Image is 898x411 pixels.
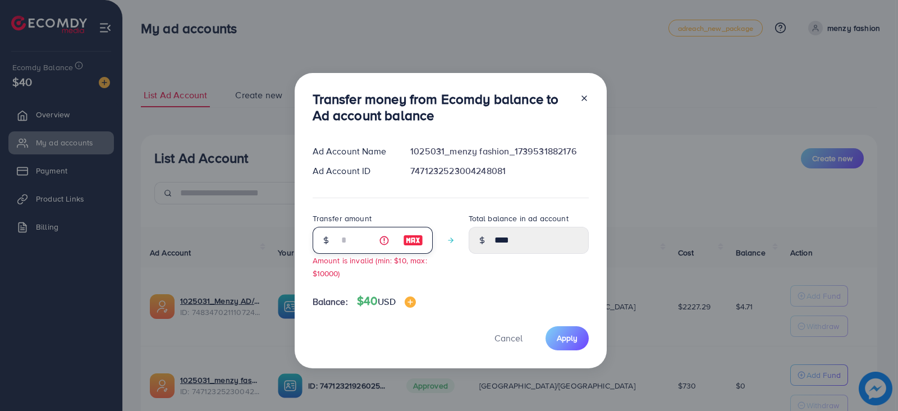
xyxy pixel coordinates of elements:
[313,295,348,308] span: Balance:
[401,145,597,158] div: 1025031_menzy fashion_1739531882176
[480,326,537,350] button: Cancel
[378,295,395,308] span: USD
[304,165,402,177] div: Ad Account ID
[313,255,427,278] small: Amount is invalid (min: $10, max: $10000)
[557,332,578,344] span: Apply
[546,326,589,350] button: Apply
[469,213,569,224] label: Total balance in ad account
[401,165,597,177] div: 7471232523004248081
[403,234,423,247] img: image
[313,91,571,124] h3: Transfer money from Ecomdy balance to Ad account balance
[313,213,372,224] label: Transfer amount
[304,145,402,158] div: Ad Account Name
[494,332,523,344] span: Cancel
[357,294,416,308] h4: $40
[405,296,416,308] img: image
